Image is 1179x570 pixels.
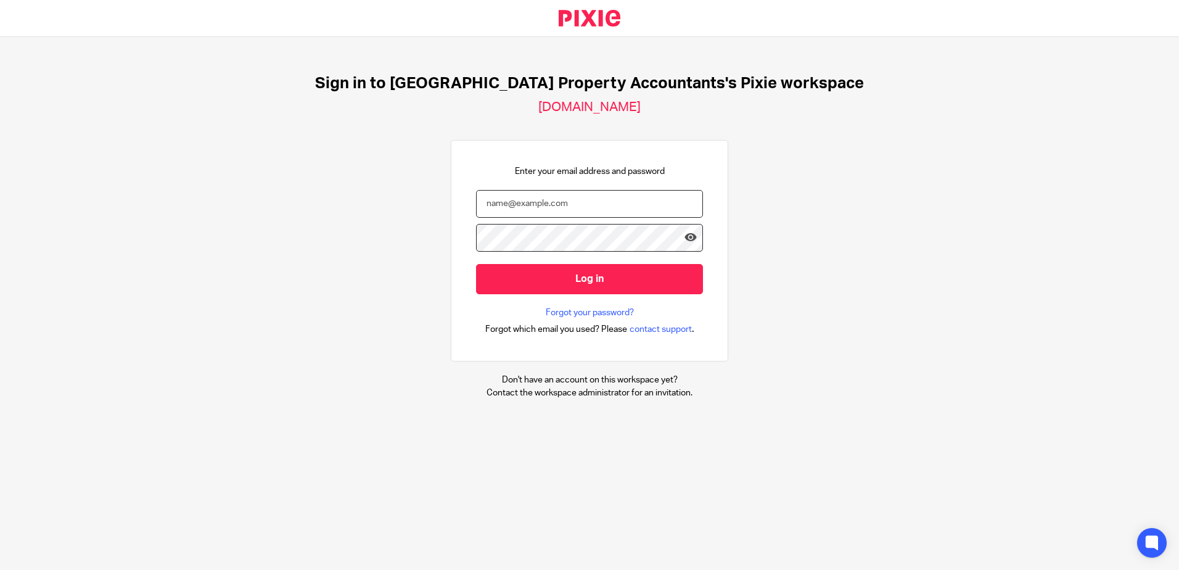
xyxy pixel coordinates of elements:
span: Forgot which email you used? Please [485,323,627,336]
h1: Sign in to [GEOGRAPHIC_DATA] Property Accountants's Pixie workspace [315,74,864,93]
input: Log in [476,264,703,294]
input: name@example.com [476,190,703,218]
a: Forgot your password? [546,307,634,319]
h2: [DOMAIN_NAME] [538,99,641,115]
div: . [485,322,694,336]
p: Contact the workspace administrator for an invitation. [487,387,692,399]
p: Don't have an account on this workspace yet? [487,374,692,386]
span: contact support [630,323,692,336]
p: Enter your email address and password [515,165,665,178]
